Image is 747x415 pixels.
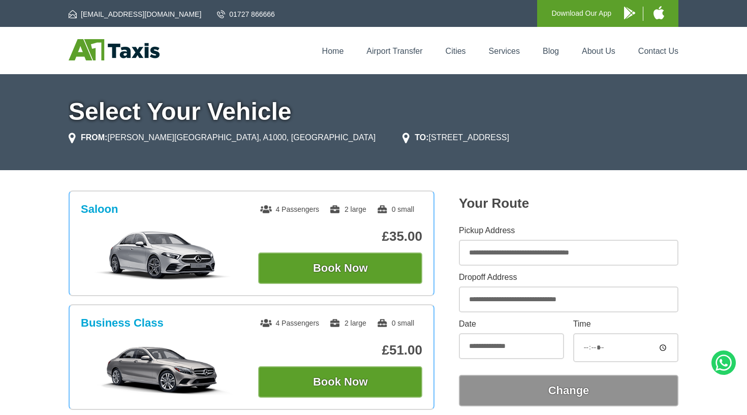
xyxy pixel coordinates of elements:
span: 4 Passengers [260,205,319,213]
a: Blog [543,47,559,55]
h1: Select Your Vehicle [69,100,678,124]
img: Business Class [86,344,239,395]
li: [PERSON_NAME][GEOGRAPHIC_DATA], A1000, [GEOGRAPHIC_DATA] [69,132,376,144]
strong: TO: [415,133,428,142]
label: Pickup Address [459,227,678,235]
span: 0 small [377,205,414,213]
p: £35.00 [258,229,422,244]
a: Cities [446,47,466,55]
img: A1 Taxis Android App [624,7,635,19]
li: [STREET_ADDRESS] [402,132,509,144]
img: A1 Taxis iPhone App [653,6,664,19]
strong: FROM: [81,133,107,142]
h3: Saloon [81,203,118,216]
a: [EMAIL_ADDRESS][DOMAIN_NAME] [69,9,201,19]
label: Date [459,320,564,328]
h2: Your Route [459,196,678,211]
button: Book Now [258,366,422,398]
button: Book Now [258,252,422,284]
h3: Business Class [81,316,164,330]
a: About Us [582,47,615,55]
span: 4 Passengers [260,319,319,327]
span: 0 small [377,319,414,327]
span: 2 large [329,205,366,213]
a: Services [489,47,520,55]
p: £51.00 [258,342,422,358]
img: A1 Taxis St Albans LTD [69,39,160,60]
a: 01727 866666 [217,9,275,19]
p: Download Our App [551,7,611,20]
img: Saloon [86,230,239,281]
a: Contact Us [638,47,678,55]
span: 2 large [329,319,366,327]
a: Airport Transfer [366,47,422,55]
a: Home [322,47,344,55]
button: Change [459,375,678,406]
label: Dropoff Address [459,273,678,281]
label: Time [573,320,678,328]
